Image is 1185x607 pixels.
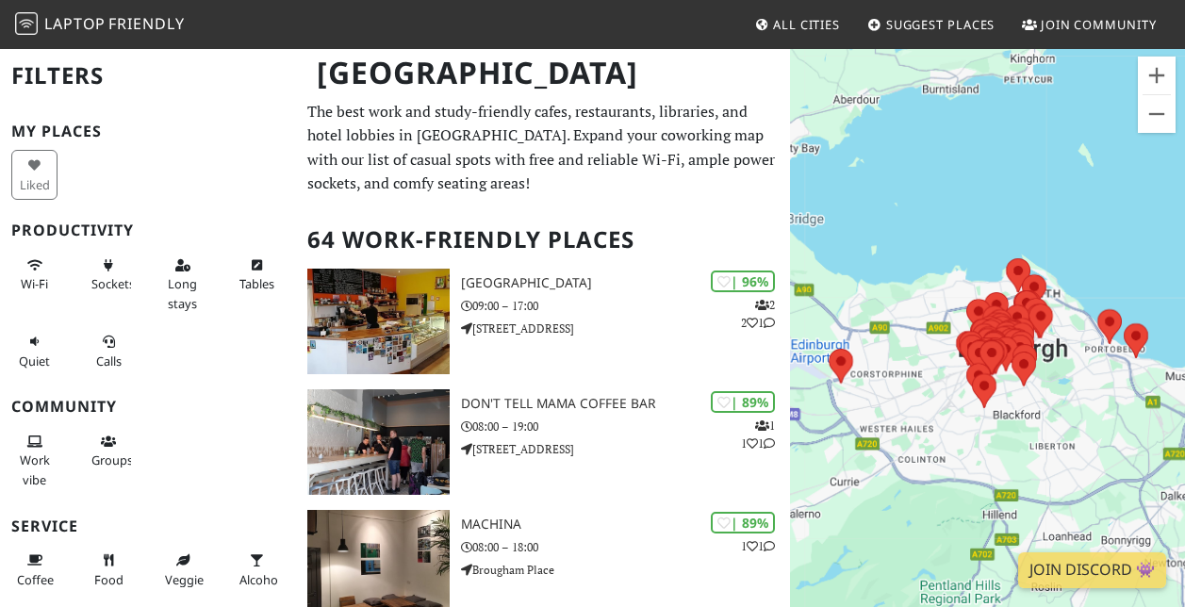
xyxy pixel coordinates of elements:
span: Coffee [17,571,54,588]
span: Long stays [168,275,197,311]
a: All Cities [747,8,848,41]
button: Tables [234,250,280,300]
h3: Don't tell Mama Coffee Bar [461,396,790,412]
h3: Community [11,398,285,416]
span: Video/audio calls [96,353,122,369]
button: Zoom out [1138,95,1176,133]
span: Group tables [91,451,133,468]
span: All Cities [773,16,840,33]
a: Suggest Places [860,8,1003,41]
p: 1 1 1 [741,417,775,452]
button: Coffee [11,545,58,595]
button: Work vibe [11,426,58,495]
button: Alcohol [234,545,280,595]
p: Brougham Place [461,561,790,579]
p: 08:00 – 18:00 [461,538,790,556]
span: Work-friendly tables [239,275,274,292]
p: [STREET_ADDRESS] [461,320,790,337]
h2: Filters [11,47,285,105]
h3: My Places [11,123,285,140]
div: | 89% [711,391,775,413]
span: People working [20,451,50,487]
p: [STREET_ADDRESS] [461,440,790,458]
a: Join Discord 👾 [1018,552,1166,588]
h3: Productivity [11,221,285,239]
a: LaptopFriendly LaptopFriendly [15,8,185,41]
img: North Fort Cafe [307,269,450,374]
h1: [GEOGRAPHIC_DATA] [302,47,786,99]
button: Veggie [159,545,206,595]
span: Alcohol [239,571,281,588]
button: Wi-Fi [11,250,58,300]
span: Suggest Places [886,16,996,33]
span: Power sockets [91,275,135,292]
p: 08:00 – 19:00 [461,418,790,435]
button: Groups [86,426,132,476]
p: The best work and study-friendly cafes, restaurants, libraries, and hotel lobbies in [GEOGRAPHIC_... [307,100,779,196]
h3: [GEOGRAPHIC_DATA] [461,275,790,291]
img: LaptopFriendly [15,12,38,35]
button: Sockets [86,250,132,300]
h2: 64 Work-Friendly Places [307,211,779,269]
span: Friendly [108,13,184,34]
span: Veggie [165,571,204,588]
button: Quiet [11,326,58,376]
span: Food [94,571,123,588]
p: 09:00 – 17:00 [461,297,790,315]
span: Laptop [44,13,106,34]
a: Don't tell Mama Coffee Bar | 89% 111 Don't tell Mama Coffee Bar 08:00 – 19:00 [STREET_ADDRESS] [296,389,790,495]
span: Stable Wi-Fi [21,275,48,292]
h3: Service [11,517,285,535]
a: Join Community [1014,8,1164,41]
button: Calls [86,326,132,376]
div: | 89% [711,512,775,533]
div: | 96% [711,271,775,292]
span: Join Community [1041,16,1157,33]
p: 1 1 [741,537,775,555]
a: North Fort Cafe | 96% 221 [GEOGRAPHIC_DATA] 09:00 – 17:00 [STREET_ADDRESS] [296,269,790,374]
button: Long stays [159,250,206,319]
button: Zoom in [1138,57,1176,94]
img: Don't tell Mama Coffee Bar [307,389,450,495]
span: Quiet [19,353,50,369]
button: Food [86,545,132,595]
p: 2 2 1 [741,296,775,332]
h3: Machina [461,517,790,533]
